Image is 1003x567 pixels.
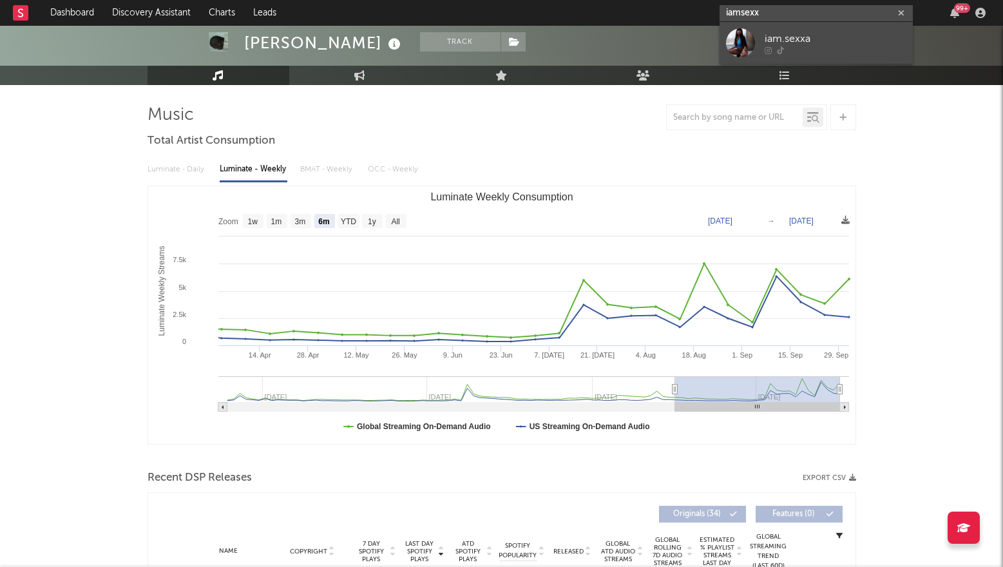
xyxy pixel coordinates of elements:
text: 1m [271,217,282,226]
text: 6m [318,217,329,226]
button: Originals(34) [659,506,746,523]
text: Global Streaming On-Demand Audio [357,422,491,431]
text: 0 [182,338,186,345]
button: Features(0) [756,506,843,523]
span: Estimated % Playlist Streams Last Day [700,536,735,567]
text: 21. [DATE] [580,351,614,359]
div: Luminate - Weekly [220,159,287,180]
span: Copyright [290,548,327,555]
button: Export CSV [803,474,856,482]
text: 18. Aug [682,351,705,359]
text: 9. Jun [443,351,462,359]
text: 1y [368,217,376,226]
input: Search for artists [720,5,913,21]
span: Spotify Popularity [499,541,537,561]
text: 4. Aug [635,351,655,359]
text: 5k [178,283,186,291]
text: 2.5k [173,311,186,318]
text: 28. Apr [296,351,319,359]
input: Search by song name or URL [667,113,803,123]
svg: Luminate Weekly Consumption [148,186,855,444]
span: Released [553,548,584,555]
text: 29. Sep [824,351,848,359]
text: → [767,216,775,226]
span: Total Artist Consumption [148,133,275,149]
text: 12. May [343,351,369,359]
text: 3m [294,217,305,226]
text: 7.5k [173,256,186,264]
span: Last Day Spotify Plays [403,540,437,563]
span: Global ATD Audio Streams [600,540,636,563]
text: 7. [DATE] [534,351,564,359]
text: Zoom [218,217,238,226]
span: Originals ( 34 ) [667,510,727,518]
div: Name [187,546,271,556]
a: iam.sexxa [720,22,913,64]
button: Track [420,32,501,52]
text: [DATE] [708,216,732,226]
span: Recent DSP Releases [148,470,252,486]
span: Global Rolling 7D Audio Streams [650,536,685,567]
text: 1. Sep [732,351,752,359]
button: 99+ [950,8,959,18]
text: YTD [340,217,356,226]
text: 23. Jun [489,351,512,359]
text: [DATE] [789,216,814,226]
text: All [391,217,399,226]
div: iam.sexxa [765,31,906,46]
text: 1w [247,217,258,226]
span: Features ( 0 ) [764,510,823,518]
span: 7 Day Spotify Plays [354,540,388,563]
text: US Streaming On-Demand Audio [529,422,649,431]
text: Luminate Weekly Streams [157,246,166,336]
text: 15. Sep [778,351,803,359]
text: 26. May [392,351,417,359]
text: Luminate Weekly Consumption [430,191,573,202]
div: 99 + [954,3,970,13]
text: 14. Apr [248,351,271,359]
div: [PERSON_NAME] [244,32,404,53]
span: ATD Spotify Plays [451,540,485,563]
